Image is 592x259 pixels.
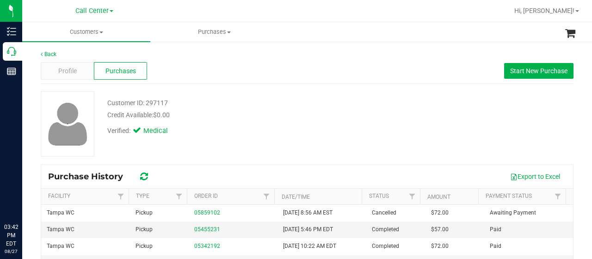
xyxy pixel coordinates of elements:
span: Tampa WC [47,242,74,251]
span: [DATE] 8:56 AM EST [283,208,333,217]
a: Filter [405,189,420,204]
a: Back [41,51,56,57]
span: Purchases [105,66,136,76]
iframe: Resource center [9,185,37,213]
iframe: Resource center unread badge [27,183,38,195]
span: Call Center [75,7,109,15]
span: Start New Purchase [510,67,567,75]
span: Hi, [PERSON_NAME]! [514,7,574,14]
a: Payment Status [486,193,532,199]
a: Filter [259,189,274,204]
img: user-icon.png [43,100,92,148]
span: [DATE] 10:22 AM EDT [283,242,336,251]
span: $72.00 [431,242,449,251]
span: Paid [490,242,501,251]
span: Completed [372,242,399,251]
a: Filter [550,189,566,204]
span: $72.00 [431,208,449,217]
a: Purchases [150,22,278,42]
p: 08/27 [4,248,18,255]
a: Filter [113,189,129,204]
span: Paid [490,225,501,234]
a: 05859102 [194,209,220,216]
span: Pickup [136,242,153,251]
span: [DATE] 5:46 PM EDT [283,225,333,234]
button: Start New Purchase [504,63,573,79]
span: Pickup [136,208,153,217]
a: Facility [48,193,70,199]
span: Tampa WC [47,225,74,234]
span: Awaiting Payment [490,208,536,217]
a: Type [136,193,149,199]
div: Customer ID: 297117 [107,98,168,108]
span: Purchases [151,28,278,36]
a: Amount [427,194,450,200]
a: 05342192 [194,243,220,249]
div: Verified: [107,126,180,136]
a: Filter [172,189,187,204]
span: Completed [372,225,399,234]
span: Cancelled [372,208,396,217]
span: Profile [58,66,77,76]
a: Date/Time [282,194,310,200]
div: Credit Available: [107,110,367,120]
inline-svg: Inventory [7,27,16,36]
span: Medical [143,126,180,136]
span: Customers [22,28,150,36]
span: Pickup [136,225,153,234]
a: Customers [22,22,150,42]
span: Tampa WC [47,208,74,217]
a: Status [369,193,389,199]
a: 05455231 [194,226,220,233]
span: $57.00 [431,225,449,234]
button: Export to Excel [504,169,566,184]
span: Purchase History [48,171,132,182]
inline-svg: Reports [7,67,16,76]
inline-svg: Call Center [7,47,16,56]
p: 03:42 PM EDT [4,223,18,248]
span: $0.00 [153,111,170,119]
a: Order ID [194,193,218,199]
